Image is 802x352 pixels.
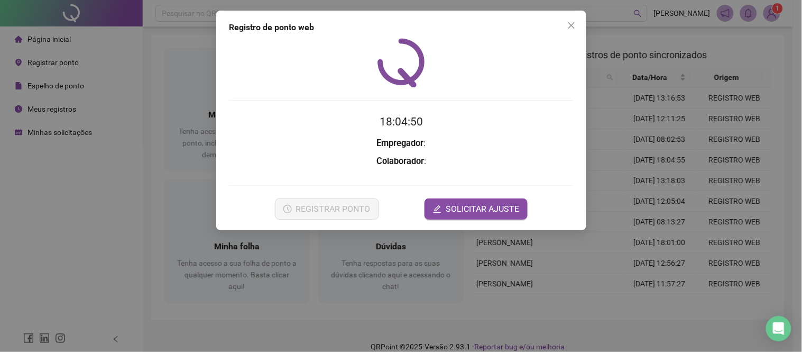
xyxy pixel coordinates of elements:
[766,316,791,341] div: Open Intercom Messenger
[567,21,576,30] span: close
[563,17,580,34] button: Close
[229,155,574,168] h3: :
[274,198,379,220] button: REGISTRAR PONTO
[229,137,574,150] h3: :
[433,205,441,213] span: edit
[376,138,423,148] strong: Empregador
[446,203,519,215] span: SOLICITAR AJUSTE
[376,156,424,166] strong: Colaborador
[380,115,423,128] time: 18:04:50
[229,21,574,34] div: Registro de ponto web
[377,38,425,87] img: QRPoint
[425,198,528,220] button: editSOLICITAR AJUSTE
